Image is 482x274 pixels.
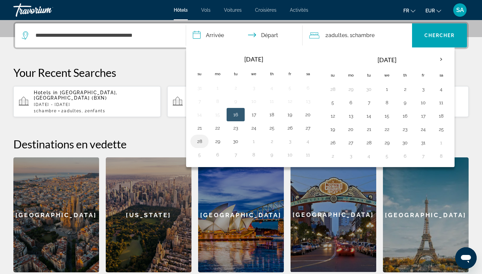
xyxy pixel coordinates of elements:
span: Enfants [87,109,105,113]
a: [GEOGRAPHIC_DATA] [13,157,99,272]
button: Day 10 [418,98,428,107]
span: Chambre [36,109,57,113]
button: Day 11 [266,97,277,106]
button: Day 2 [230,83,241,93]
iframe: Bouton de lancement de la fenêtre de messagerie [455,247,477,269]
button: Day 3 [248,83,259,93]
button: Day 2 [327,151,338,161]
button: Day 13 [303,97,313,106]
button: Day 9 [266,150,277,159]
div: Search widget [15,23,467,47]
button: Day 21 [194,123,205,133]
a: Voitures [224,7,242,13]
span: SA [456,7,464,13]
span: fr [403,8,409,13]
span: Chambre [352,32,375,38]
button: Day 19 [285,110,295,119]
button: Day 26 [285,123,295,133]
button: Day 24 [418,125,428,134]
button: Day 8 [248,150,259,159]
button: Day 25 [266,123,277,133]
button: Day 31 [418,138,428,147]
span: Adultes [328,32,347,38]
button: Day 7 [194,97,205,106]
a: [GEOGRAPHIC_DATA] [383,157,469,272]
button: Day 29 [345,85,356,94]
span: , 1 [347,31,375,40]
span: Hotels in [34,90,58,95]
button: Day 7 [230,150,241,159]
button: Day 28 [327,85,338,94]
a: Activités [290,7,308,13]
span: , 2 [82,109,105,113]
button: Day 6 [400,151,410,161]
span: Chercher [424,33,455,38]
button: Day 17 [418,111,428,121]
button: Day 24 [248,123,259,133]
button: Day 13 [345,111,356,121]
button: Day 8 [212,97,223,106]
button: Day 22 [382,125,392,134]
button: Day 8 [436,151,447,161]
span: [GEOGRAPHIC_DATA], [GEOGRAPHIC_DATA] (BXN) [34,90,117,101]
button: Chercher [412,23,467,47]
a: Hôtels [174,7,188,13]
a: [GEOGRAPHIC_DATA] [198,157,284,272]
button: Day 4 [303,137,313,146]
button: Day 2 [400,85,410,94]
button: Change language [403,6,415,15]
span: Adultes [64,109,82,113]
button: Day 9 [400,98,410,107]
th: [DATE] [209,52,299,66]
button: Day 17 [248,110,259,119]
button: Day 6 [212,150,223,159]
button: Day 15 [212,110,223,119]
a: Vols [201,7,211,13]
button: Day 30 [230,137,241,146]
h2: Destinations en vedette [13,137,469,151]
button: Day 19 [327,125,338,134]
button: Day 20 [345,125,356,134]
button: Day 10 [285,150,295,159]
button: Day 11 [436,98,447,107]
p: Your Recent Searches [13,66,469,79]
button: Day 30 [400,138,410,147]
button: Day 6 [303,83,313,93]
button: Day 2 [266,137,277,146]
button: Day 30 [364,85,374,94]
button: Day 16 [400,111,410,121]
button: Day 4 [266,83,277,93]
button: Day 7 [364,98,374,107]
button: Day 5 [285,83,295,93]
button: Day 28 [364,138,374,147]
a: [GEOGRAPHIC_DATA] [291,157,376,272]
button: Day 1 [212,83,223,93]
button: User Menu [451,3,469,17]
button: Day 12 [285,97,295,106]
button: Day 6 [345,98,356,107]
button: Hotels in [GEOGRAPHIC_DATA], [GEOGRAPHIC_DATA] (AYT)[DATE] - [DATE]1Chambre2Adultes, 2Enfants [167,86,315,117]
button: Day 4 [436,85,447,94]
span: 2 [325,31,347,40]
button: Day 5 [382,151,392,161]
button: Check in and out dates [186,23,303,47]
button: Day 29 [212,137,223,146]
button: Hotels in [GEOGRAPHIC_DATA], [GEOGRAPHIC_DATA] (BXN)[DATE] - [DATE]1Chambre2Adultes, 2Enfants [13,86,161,117]
button: Day 25 [436,125,447,134]
button: Day 23 [400,125,410,134]
a: Croisières [255,7,276,13]
a: [US_STATE] [106,157,191,272]
button: Day 23 [230,123,241,133]
button: Day 26 [327,138,338,147]
button: Day 16 [230,110,241,119]
button: Day 10 [248,97,259,106]
button: Next month [432,52,450,67]
p: [DATE] - [DATE] [34,102,155,107]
